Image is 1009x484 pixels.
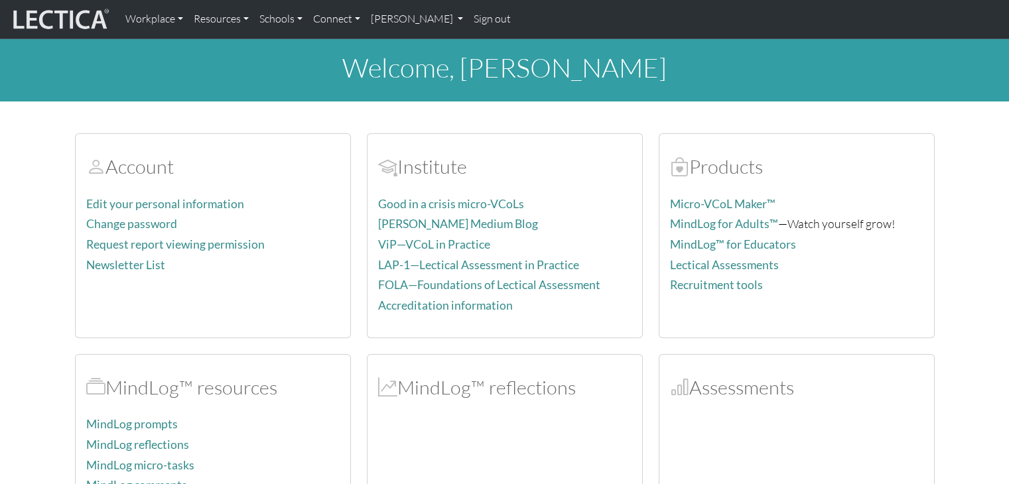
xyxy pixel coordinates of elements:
span: MindLog™ resources [86,375,105,399]
a: Lectical Assessments [670,258,779,272]
h2: MindLog™ reflections [378,376,632,399]
a: Change password [86,217,177,231]
a: [PERSON_NAME] Medium Blog [378,217,538,231]
span: Account [378,154,397,178]
a: [PERSON_NAME] [366,5,468,33]
a: MindLog micro-tasks [86,458,194,472]
a: ViP—VCoL in Practice [378,237,490,251]
a: Workplace [120,5,188,33]
h2: Assessments [670,376,923,399]
h2: Account [86,155,340,178]
a: Newsletter List [86,258,165,272]
span: Account [86,154,105,178]
a: MindLog reflections [86,438,189,452]
img: lecticalive [10,7,109,32]
a: MindLog for Adults™ [670,217,778,231]
a: MindLog prompts [86,417,178,431]
a: Schools [254,5,308,33]
h2: Products [670,155,923,178]
p: —Watch yourself grow! [670,214,923,233]
a: Micro-VCoL Maker™ [670,197,775,211]
a: Resources [188,5,254,33]
span: Assessments [670,375,689,399]
span: MindLog [378,375,397,399]
a: Request report viewing permission [86,237,265,251]
a: Connect [308,5,366,33]
a: Good in a crisis micro-VCoLs [378,197,524,211]
h2: Institute [378,155,632,178]
a: Accreditation information [378,298,513,312]
a: LAP-1—Lectical Assessment in Practice [378,258,579,272]
a: Edit your personal information [86,197,244,211]
a: FOLA—Foundations of Lectical Assessment [378,278,600,292]
a: Recruitment tools [670,278,763,292]
span: Products [670,154,689,178]
a: MindLog™ for Educators [670,237,796,251]
a: Sign out [468,5,516,33]
h2: MindLog™ resources [86,376,340,399]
